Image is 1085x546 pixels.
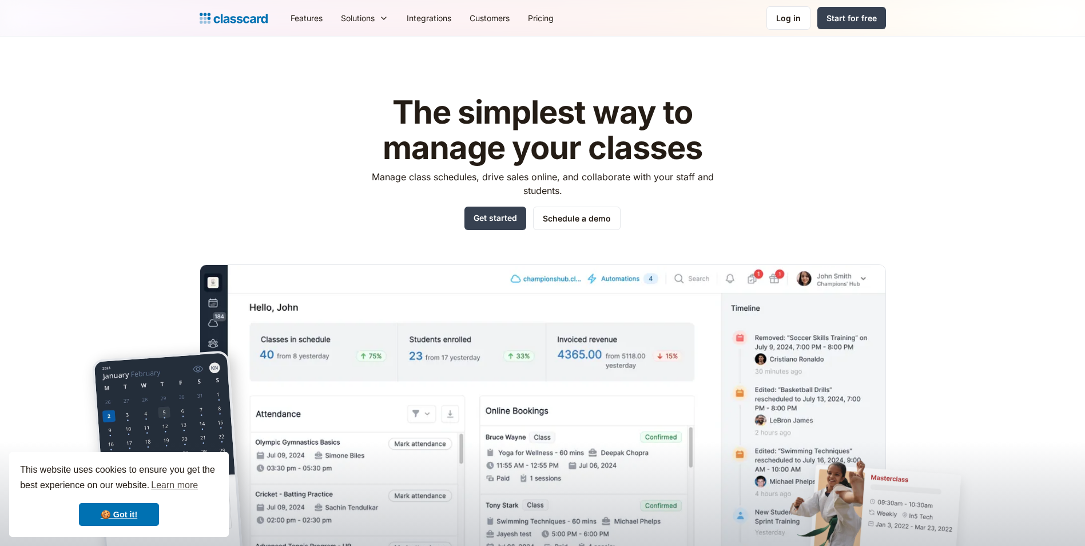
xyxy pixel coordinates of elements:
a: Log in [766,6,810,30]
div: Solutions [341,12,375,24]
a: Pricing [519,5,563,31]
a: home [200,10,268,26]
a: Start for free [817,7,886,29]
p: Manage class schedules, drive sales online, and collaborate with your staff and students. [361,170,724,197]
div: Start for free [826,12,877,24]
a: Features [281,5,332,31]
span: This website uses cookies to ensure you get the best experience on our website. [20,463,218,494]
a: Schedule a demo [533,207,621,230]
div: Log in [776,12,801,24]
a: Get started [464,207,526,230]
a: dismiss cookie message [79,503,159,526]
div: cookieconsent [9,452,229,537]
a: Customers [460,5,519,31]
h1: The simplest way to manage your classes [361,95,724,165]
a: learn more about cookies [149,477,200,494]
a: Integrations [398,5,460,31]
div: Solutions [332,5,398,31]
